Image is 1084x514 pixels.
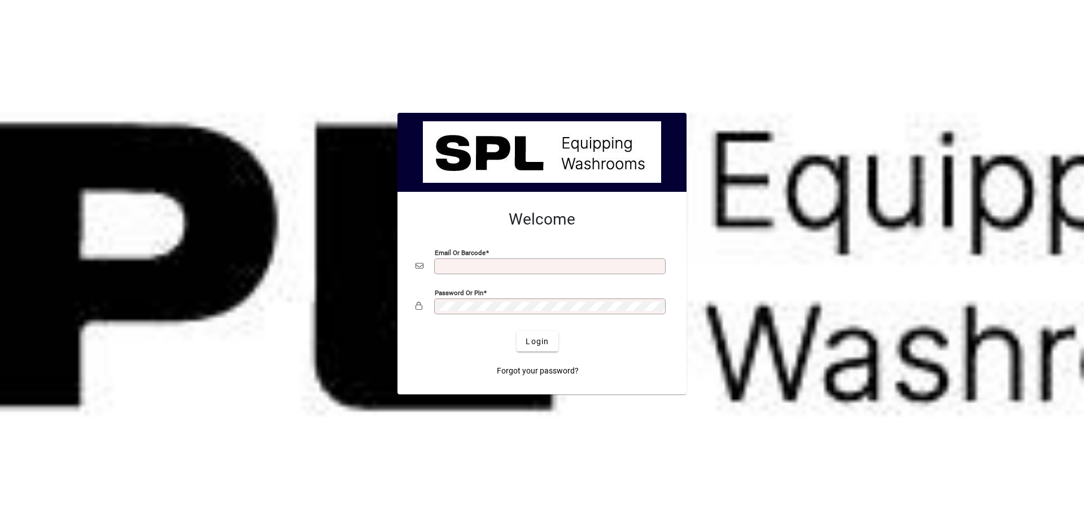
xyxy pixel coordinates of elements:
span: Login [526,336,549,348]
mat-label: Password or Pin [435,289,483,297]
mat-label: Email or Barcode [435,249,486,257]
a: Forgot your password? [492,361,583,381]
button: Login [517,331,558,352]
span: Forgot your password? [497,365,579,377]
h2: Welcome [416,210,668,229]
